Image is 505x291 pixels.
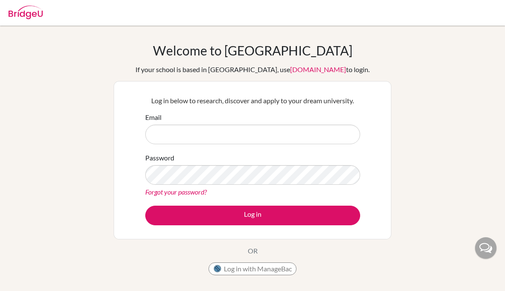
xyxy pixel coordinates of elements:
[145,188,207,196] a: Forgot your password?
[145,206,360,225] button: Log in
[145,96,360,106] p: Log in below to research, discover and apply to your dream university.
[248,246,258,256] p: OR
[145,112,161,122] label: Email
[208,262,297,275] button: Log in with ManageBac
[21,6,41,14] span: ヘルプ
[9,6,43,19] img: Bridge-U
[145,153,174,163] label: Password
[153,43,352,58] h1: Welcome to [GEOGRAPHIC_DATA]
[290,65,346,73] a: [DOMAIN_NAME]
[135,64,370,75] div: If your school is based in [GEOGRAPHIC_DATA], use to login.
